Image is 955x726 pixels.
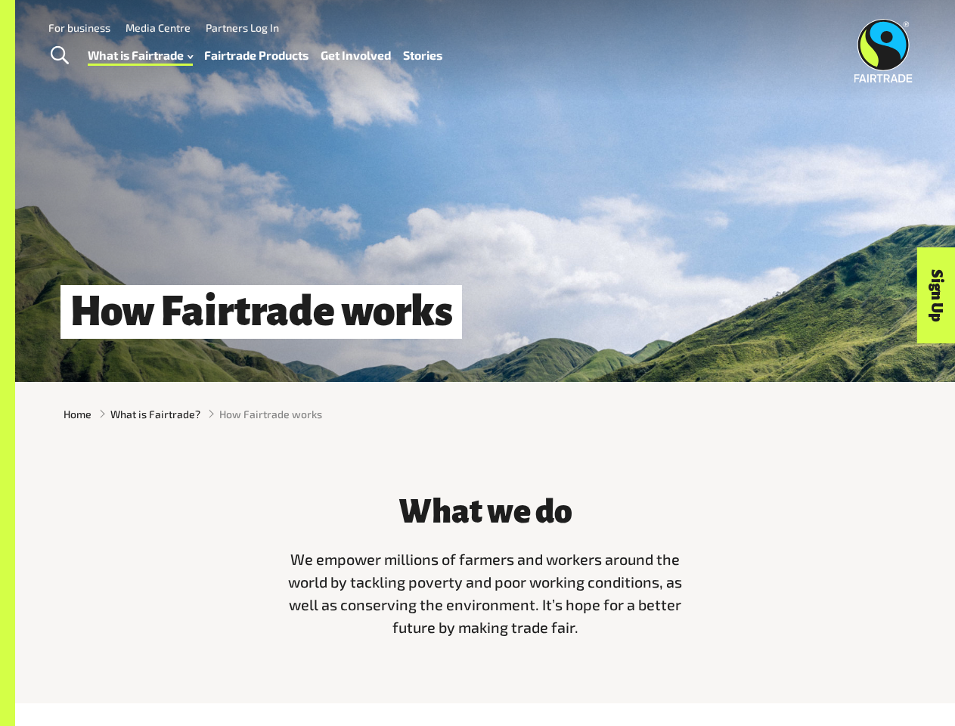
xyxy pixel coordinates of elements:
a: Toggle Search [41,37,78,75]
h1: How Fairtrade works [60,285,462,339]
h3: What we do [279,495,692,531]
a: For business [48,21,110,34]
a: Fairtrade Products [204,45,309,66]
a: Stories [403,45,442,66]
a: What is Fairtrade [88,45,193,66]
span: How Fairtrade works [219,406,322,422]
a: Home [64,406,91,422]
a: Media Centre [126,21,191,34]
span: We empower millions of farmers and workers around the world by tackling poverty and poor working ... [288,550,682,635]
img: Fairtrade Australia New Zealand logo [854,19,913,82]
a: Partners Log In [206,21,279,34]
a: What is Fairtrade? [110,406,200,422]
a: Get Involved [321,45,391,66]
